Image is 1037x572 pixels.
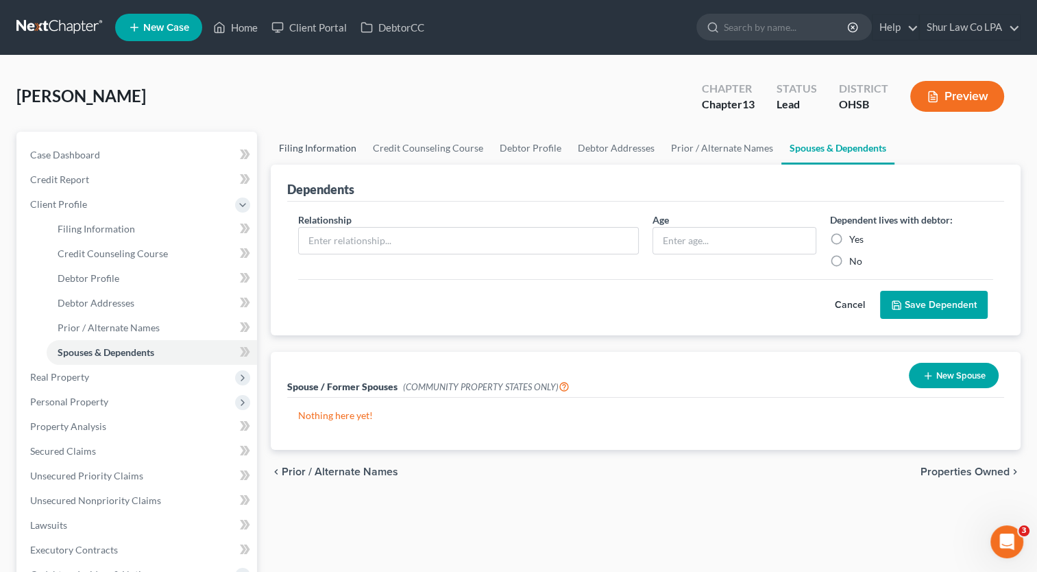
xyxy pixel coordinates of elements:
span: Lawsuits [30,519,67,531]
div: Lead [777,97,817,112]
button: Properties Owned chevron_right [920,466,1021,477]
span: Properties Owned [920,466,1010,477]
a: Lawsuits [19,513,257,538]
a: Property Analysis [19,414,257,439]
i: chevron_left [271,466,282,477]
p: Nothing here yet! [298,409,993,422]
label: Yes [849,233,864,246]
span: Spouses & Dependents [58,346,154,358]
span: Secured Claims [30,445,96,457]
a: Filing Information [271,132,365,165]
span: Personal Property [30,396,108,407]
span: Debtor Profile [58,272,119,284]
div: Dependents [287,181,354,198]
a: Credit Counseling Course [47,241,257,266]
a: Client Portal [265,15,354,40]
span: 13 [742,97,755,110]
span: Real Property [30,371,89,383]
input: Enter relationship... [299,228,638,254]
a: Executory Contracts [19,538,257,562]
button: New Spouse [909,363,999,388]
a: Credit Report [19,167,257,192]
a: Debtor Addresses [570,132,663,165]
a: Prior / Alternate Names [663,132,781,165]
span: Unsecured Nonpriority Claims [30,494,161,506]
span: Filing Information [58,223,135,235]
a: DebtorCC [354,15,431,40]
a: Prior / Alternate Names [47,315,257,340]
a: Filing Information [47,217,257,241]
input: Enter age... [653,228,815,254]
a: Spouses & Dependents [47,340,257,365]
a: Debtor Addresses [47,291,257,315]
a: Debtor Profile [491,132,570,165]
button: Preview [910,81,1004,112]
a: Secured Claims [19,439,257,464]
div: Chapter [702,81,755,97]
label: Dependent lives with debtor: [830,213,953,227]
a: Case Dashboard [19,143,257,167]
span: [PERSON_NAME] [16,86,146,106]
label: Age [652,213,669,227]
span: Property Analysis [30,420,106,432]
a: Spouses & Dependents [781,132,894,165]
span: Client Profile [30,198,87,210]
span: Prior / Alternate Names [282,466,398,477]
button: Cancel [820,291,880,319]
div: OHSB [839,97,888,112]
a: Unsecured Nonpriority Claims [19,488,257,513]
a: Home [206,15,265,40]
div: Status [777,81,817,97]
span: Unsecured Priority Claims [30,470,143,481]
a: Shur Law Co LPA [920,15,1020,40]
a: Credit Counseling Course [365,132,491,165]
span: Executory Contracts [30,544,118,556]
label: No [849,254,862,268]
a: Unsecured Priority Claims [19,464,257,488]
span: Debtor Addresses [58,297,134,309]
input: Search by name... [724,14,849,40]
span: Spouse / Former Spouses [287,381,398,392]
div: Chapter [702,97,755,112]
span: Relationship [298,214,352,226]
span: Case Dashboard [30,149,100,160]
span: Credit Report [30,174,89,185]
button: chevron_left Prior / Alternate Names [271,466,398,477]
span: 3 [1018,525,1029,536]
span: Credit Counseling Course [58,248,168,259]
button: Save Dependent [880,291,988,320]
a: Debtor Profile [47,266,257,291]
div: District [839,81,888,97]
span: (COMMUNITY PROPERTY STATES ONLY) [403,381,570,392]
iframe: Intercom live chat [990,525,1023,558]
i: chevron_right [1010,466,1021,477]
span: Prior / Alternate Names [58,322,160,333]
a: Help [873,15,918,40]
span: New Case [143,23,189,33]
